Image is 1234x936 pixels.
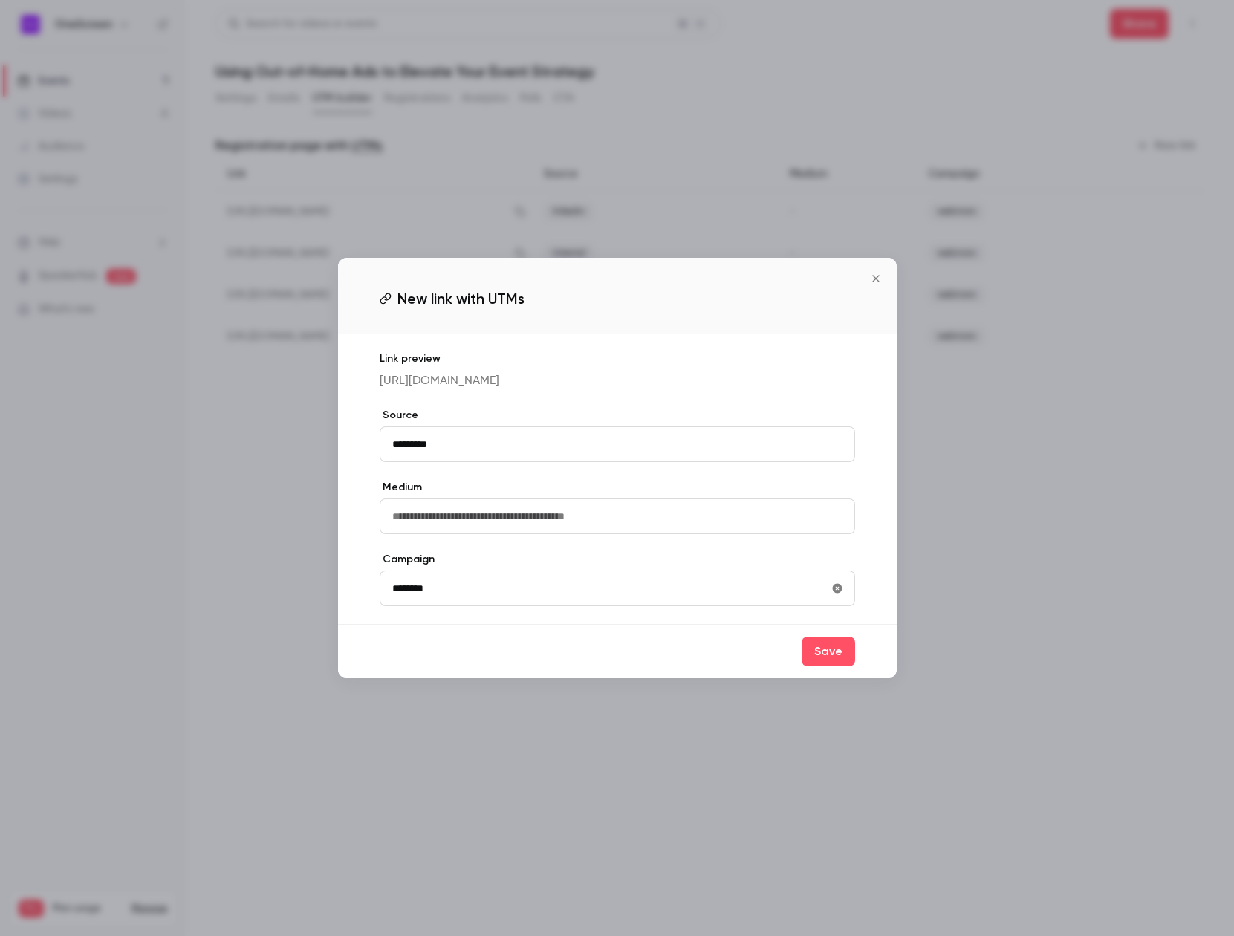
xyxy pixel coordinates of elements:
p: Link preview [380,351,855,366]
span: New link with UTMs [397,287,525,310]
label: Campaign [380,552,855,567]
button: Save [802,637,855,666]
button: Close [861,264,891,293]
p: [URL][DOMAIN_NAME] [380,372,855,390]
button: utmCampaign [825,576,849,600]
label: Medium [380,480,855,495]
label: Source [380,408,855,423]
